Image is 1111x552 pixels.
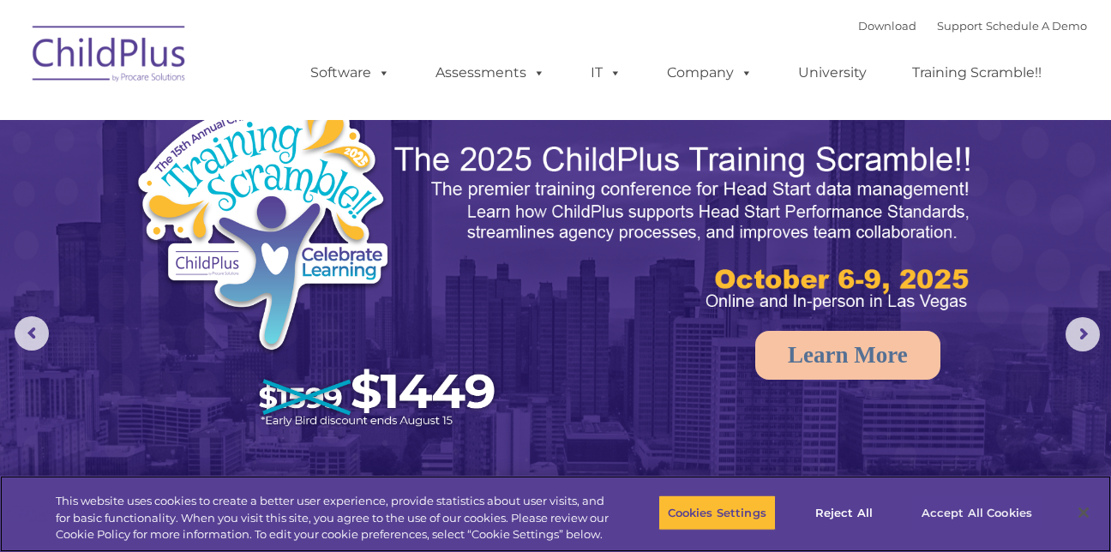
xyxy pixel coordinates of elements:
button: Accept All Cookies [912,495,1042,531]
img: ChildPlus by Procare Solutions [24,14,195,99]
span: Phone number [238,183,311,196]
a: Schedule A Demo [986,19,1087,33]
a: Training Scramble!! [895,56,1059,90]
a: IT [574,56,639,90]
button: Reject All [790,495,898,531]
a: Software [293,56,407,90]
a: University [781,56,884,90]
a: Download [858,19,916,33]
font: | [858,19,1087,33]
a: Learn More [755,331,940,380]
button: Close [1065,494,1102,531]
a: Support [937,19,982,33]
a: Assessments [418,56,562,90]
button: Cookies Settings [658,495,776,531]
div: This website uses cookies to create a better user experience, provide statistics about user visit... [56,493,611,543]
span: Last name [238,113,291,126]
a: Company [650,56,770,90]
